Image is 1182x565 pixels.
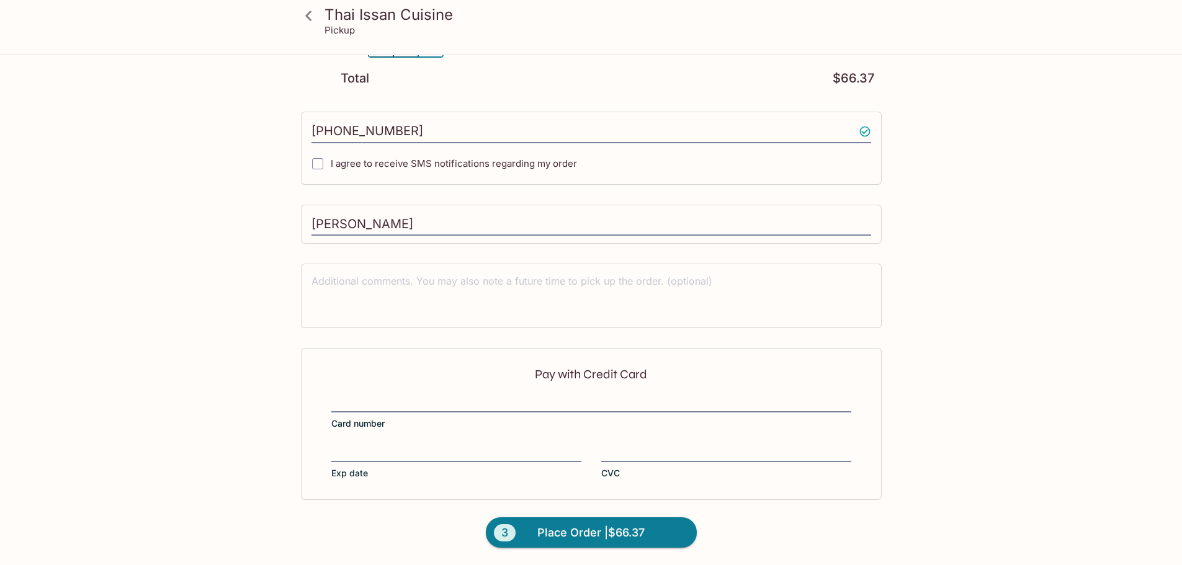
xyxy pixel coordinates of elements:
[486,517,697,548] button: 3Place Order |$66.37
[331,396,851,410] iframe: Secure payment input frame
[833,73,874,84] p: $66.37
[331,467,368,479] span: Exp date
[311,120,871,143] input: Enter phone number
[601,467,620,479] span: CVC
[331,417,385,430] span: Card number
[341,73,369,84] p: Total
[331,446,581,460] iframe: Secure payment input frame
[331,158,577,169] span: I agree to receive SMS notifications regarding my order
[537,523,645,543] span: Place Order | $66.37
[601,446,851,460] iframe: Secure payment input frame
[325,5,879,24] h3: Thai Issan Cuisine
[331,368,851,380] p: Pay with Credit Card
[325,24,355,36] p: Pickup
[311,213,871,236] input: Enter first and last name
[494,524,516,541] span: 3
